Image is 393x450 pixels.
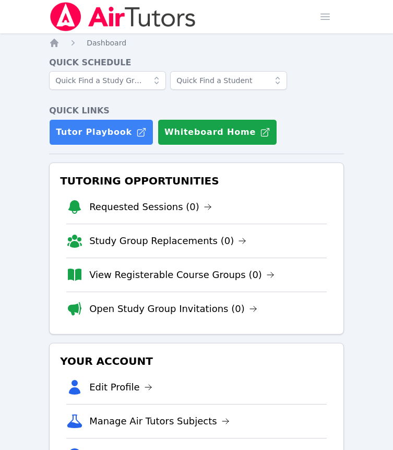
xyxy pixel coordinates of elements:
a: Tutor Playbook [49,119,153,145]
h4: Quick Links [49,105,344,117]
a: Open Study Group Invitations (0) [89,302,257,316]
h3: Tutoring Opportunities [58,171,335,190]
button: Whiteboard Home [158,119,277,145]
span: Dashboard [87,39,126,47]
a: Dashboard [87,38,126,48]
h3: Your Account [58,352,335,371]
img: Air Tutors [49,2,197,31]
a: Study Group Replacements (0) [89,234,246,248]
a: Requested Sessions (0) [89,200,212,214]
a: View Registerable Course Groups (0) [89,268,275,282]
nav: Breadcrumb [49,38,344,48]
a: Manage Air Tutors Subjects [89,414,230,429]
input: Quick Find a Student [170,71,287,90]
a: Edit Profile [89,380,152,395]
h4: Quick Schedule [49,56,344,69]
input: Quick Find a Study Group [49,71,166,90]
